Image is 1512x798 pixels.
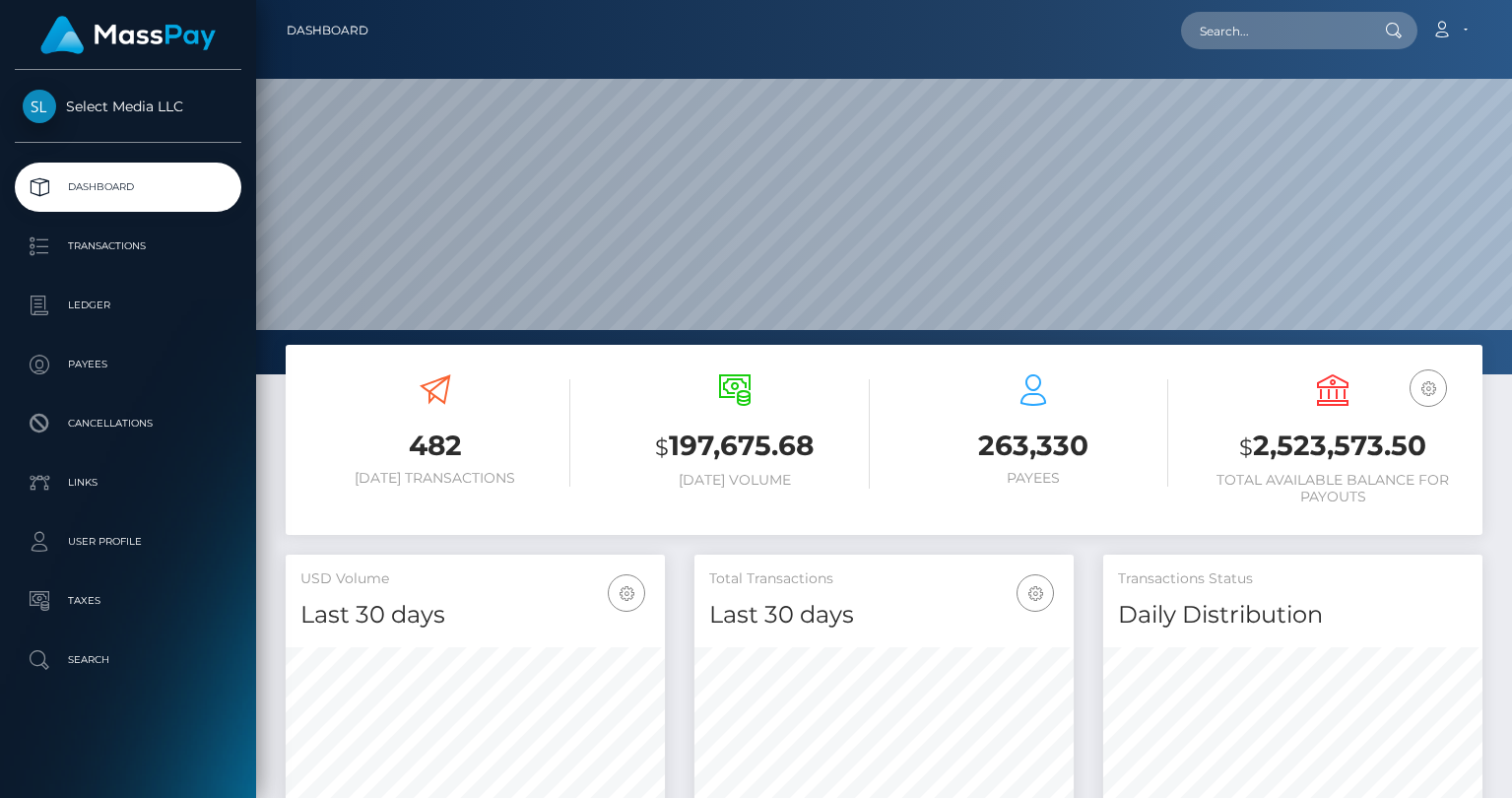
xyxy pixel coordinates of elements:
[40,16,216,54] img: MassPay Logo
[300,569,650,589] h5: USD Volume
[1239,433,1253,461] small: $
[23,468,233,498] p: Links
[600,427,870,467] h3: 197,675.68
[1181,12,1366,49] input: Search...
[300,470,570,487] h6: [DATE] Transactions
[1118,569,1468,589] h5: Transactions Status
[15,517,241,566] a: User Profile
[15,635,241,685] a: Search
[300,598,650,632] h4: Last 30 days
[709,598,1059,632] h4: Last 30 days
[23,90,56,123] img: Select Media LLC
[15,222,241,271] a: Transactions
[15,399,241,448] a: Cancellations
[600,472,870,489] h6: [DATE] Volume
[15,163,241,212] a: Dashboard
[655,433,669,461] small: $
[899,427,1169,465] h3: 263,330
[1198,472,1468,505] h6: Total Available Balance for Payouts
[15,458,241,507] a: Links
[15,340,241,389] a: Payees
[287,10,368,51] a: Dashboard
[15,98,241,115] span: Select Media LLC
[23,172,233,202] p: Dashboard
[23,350,233,379] p: Payees
[300,427,570,465] h3: 482
[23,409,233,438] p: Cancellations
[15,281,241,330] a: Ledger
[1198,427,1468,467] h3: 2,523,573.50
[1118,598,1468,632] h4: Daily Distribution
[23,586,233,616] p: Taxes
[23,232,233,261] p: Transactions
[709,569,1059,589] h5: Total Transactions
[899,470,1169,487] h6: Payees
[15,576,241,626] a: Taxes
[23,527,233,557] p: User Profile
[23,291,233,320] p: Ledger
[23,645,233,675] p: Search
